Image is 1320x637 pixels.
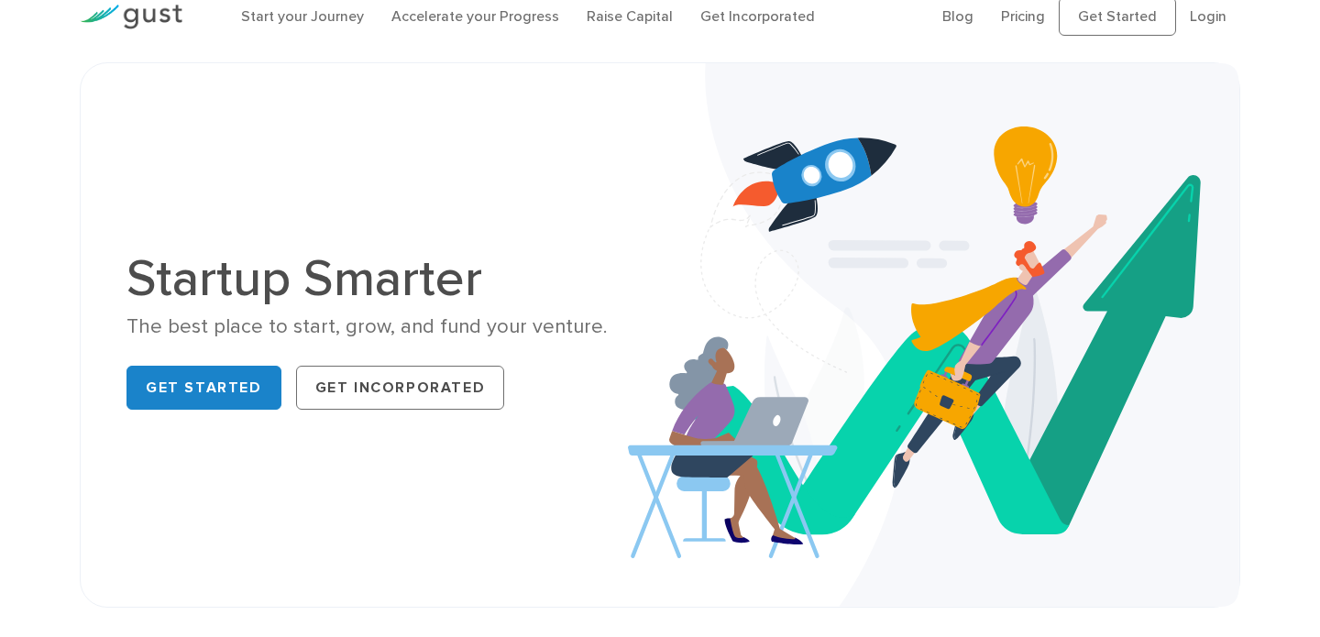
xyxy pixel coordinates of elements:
a: Get Started [126,366,281,410]
a: Get Incorporated [296,366,505,410]
img: Gust Logo [80,5,182,29]
h1: Startup Smarter [126,253,646,304]
a: Blog [942,7,973,25]
a: Get Incorporated [700,7,815,25]
div: The best place to start, grow, and fund your venture. [126,313,646,340]
a: Login [1190,7,1226,25]
a: Accelerate your Progress [391,7,559,25]
img: Startup Smarter Hero [628,63,1239,607]
a: Pricing [1001,7,1045,25]
a: Start your Journey [241,7,364,25]
a: Raise Capital [587,7,673,25]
